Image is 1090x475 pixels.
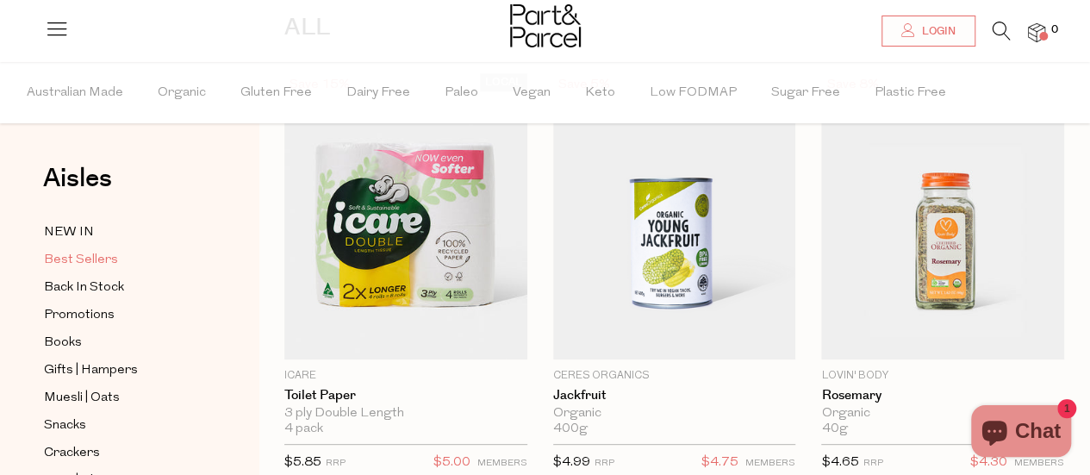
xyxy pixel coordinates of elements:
[44,387,201,409] a: Muesli | Oats
[553,406,796,422] div: Organic
[284,368,527,384] p: icare
[44,222,201,243] a: NEW IN
[43,166,112,209] a: Aisles
[821,388,1064,403] a: Rosemary
[1014,459,1064,468] small: MEMBERS
[44,249,201,271] a: Best Sellers
[43,159,112,197] span: Aisles
[477,459,527,468] small: MEMBERS
[821,368,1064,384] p: Lovin' Body
[284,388,527,403] a: Toilet Paper
[44,250,118,271] span: Best Sellers
[44,442,201,464] a: Crackers
[821,422,847,437] span: 40g
[433,452,470,474] span: $5.00
[346,63,410,123] span: Dairy Free
[970,452,1007,474] span: $4.30
[513,63,551,123] span: Vegan
[821,456,858,469] span: $4.65
[44,359,201,381] a: Gifts | Hampers
[240,63,312,123] span: Gluten Free
[44,332,201,353] a: Books
[284,73,527,359] img: Toilet Paper
[284,456,321,469] span: $5.85
[44,222,94,243] span: NEW IN
[553,422,588,437] span: 400g
[44,360,138,381] span: Gifts | Hampers
[821,406,1064,422] div: Organic
[701,452,738,474] span: $4.75
[44,388,120,409] span: Muesli | Oats
[44,278,124,298] span: Back In Stock
[771,63,840,123] span: Sugar Free
[284,406,527,422] div: 3 ply Double Length
[745,459,795,468] small: MEMBERS
[595,459,614,468] small: RRP
[27,63,123,123] span: Australian Made
[650,63,737,123] span: Low FODMAP
[1047,22,1062,38] span: 0
[510,4,581,47] img: Part&Parcel
[881,16,975,47] a: Login
[863,459,882,468] small: RRP
[44,304,201,326] a: Promotions
[585,63,615,123] span: Keto
[44,443,100,464] span: Crackers
[553,368,796,384] p: Ceres Organics
[875,63,946,123] span: Plastic Free
[1028,23,1045,41] a: 0
[445,63,478,123] span: Paleo
[44,333,82,353] span: Books
[44,277,201,298] a: Back In Stock
[44,305,115,326] span: Promotions
[44,415,201,436] a: Snacks
[918,24,956,39] span: Login
[821,73,1064,359] img: Rosemary
[553,388,796,403] a: Jackfruit
[553,456,590,469] span: $4.99
[326,459,346,468] small: RRP
[284,422,323,437] span: 4 pack
[44,416,86,436] span: Snacks
[966,405,1076,461] inbox-online-store-chat: Shopify online store chat
[553,73,796,359] img: Jackfruit
[158,63,206,123] span: Organic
